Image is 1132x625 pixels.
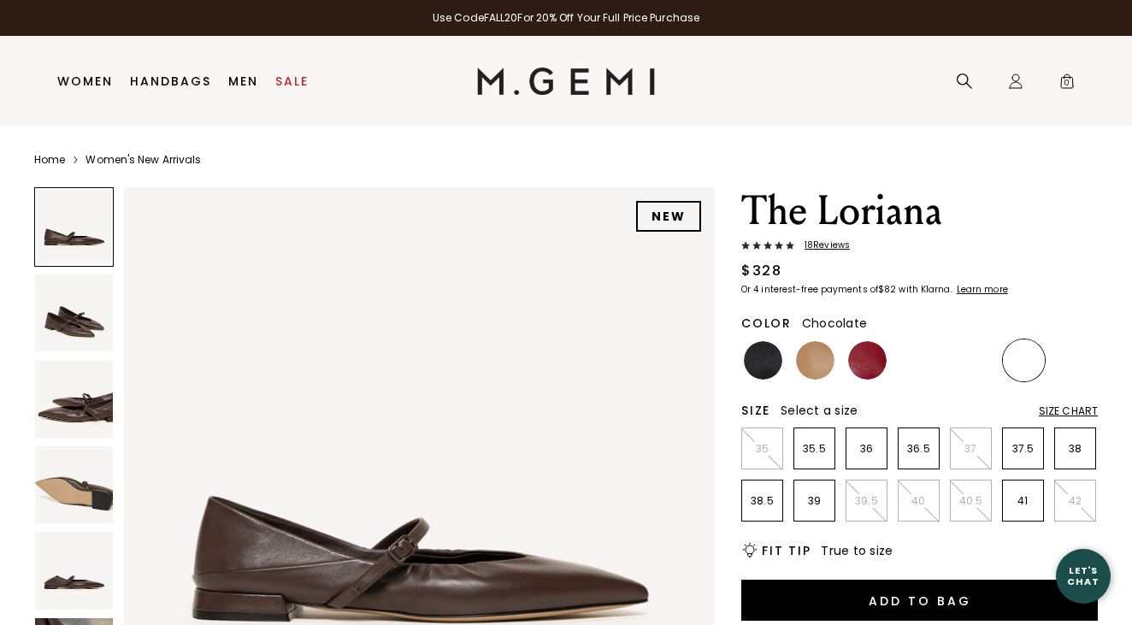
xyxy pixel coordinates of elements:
img: The Loriana [35,360,113,438]
div: Size Chart [1039,404,1098,418]
span: 0 [1058,76,1076,93]
p: 36.5 [899,442,939,456]
p: 40 [899,494,939,508]
span: Chocolate [802,315,867,332]
a: Women's New Arrivals [85,153,201,167]
a: Handbags [130,74,211,88]
img: Gunmetal [900,341,939,380]
button: Add to Bag [741,580,1098,621]
p: 35 [742,442,782,456]
h2: Color [741,316,792,330]
div: Let's Chat [1056,565,1111,587]
p: 36 [846,442,887,456]
h2: Fit Tip [762,544,811,557]
img: Chocolate [1005,341,1043,380]
a: Learn more [955,285,1008,295]
img: Dark Red [848,341,887,380]
p: 37.5 [1003,442,1043,456]
div: $328 [741,261,781,281]
span: Select a size [781,402,858,419]
p: 39.5 [846,494,887,508]
h2: Size [741,404,770,417]
klarna-placement-style-amount: $82 [878,283,896,296]
p: 37 [951,442,991,456]
span: 18 Review s [794,240,850,251]
img: Black [744,341,782,380]
img: Leopard [952,341,991,380]
a: Home [34,153,65,167]
span: True to size [821,542,893,559]
a: Women [57,74,113,88]
img: The Loriana [35,446,113,524]
div: NEW [636,201,701,232]
img: The Loriana [35,274,113,352]
klarna-placement-style-body: with Klarna [899,283,954,296]
p: 39 [794,494,834,508]
p: 42 [1055,494,1095,508]
img: M.Gemi [477,68,656,95]
h1: The Loriana [741,187,1098,235]
p: 38 [1055,442,1095,456]
klarna-placement-style-cta: Learn more [957,283,1008,296]
img: Light Tan [796,341,834,380]
p: 38.5 [742,494,782,508]
img: The Loriana [35,532,113,610]
strong: FALL20 [484,10,518,25]
a: Sale [275,74,309,88]
a: Men [228,74,258,88]
a: 18Reviews [741,240,1098,254]
p: 40.5 [951,494,991,508]
klarna-placement-style-body: Or 4 interest-free payments of [741,283,878,296]
img: Navy [1057,341,1095,380]
p: 41 [1003,494,1043,508]
p: 35.5 [794,442,834,456]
